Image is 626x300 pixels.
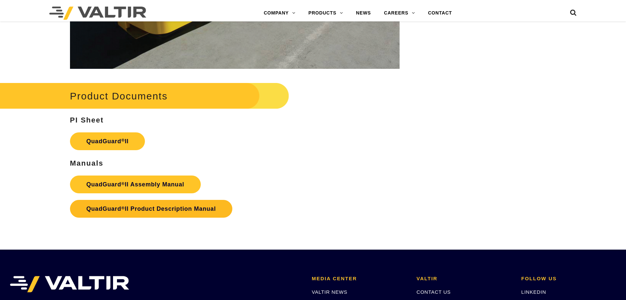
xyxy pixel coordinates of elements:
[121,181,125,186] sup: ®
[70,159,104,167] strong: Manuals
[121,138,125,143] sup: ®
[49,7,146,20] img: Valtir
[417,289,451,295] a: CONTACT US
[521,276,616,282] h2: FOLLOW US
[521,289,546,295] a: LINKEDIN
[10,276,129,292] img: VALTIR
[378,7,422,20] a: CAREERS
[302,7,350,20] a: PRODUCTS
[257,7,302,20] a: COMPANY
[70,116,104,124] strong: PI Sheet
[70,132,145,150] a: QuadGuard®II
[421,7,458,20] a: CONTACT
[86,205,216,212] strong: QuadGuard II Product Description Manual
[312,289,347,295] a: VALTIR NEWS
[417,276,512,282] h2: VALTIR
[312,276,407,282] h2: MEDIA CENTER
[70,200,232,218] a: QuadGuard®II Product Description Manual
[349,7,377,20] a: NEWS
[86,181,184,188] strong: QuadGuard II Assembly Manual
[70,176,201,193] a: QuadGuard®II Assembly Manual
[121,205,125,210] sup: ®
